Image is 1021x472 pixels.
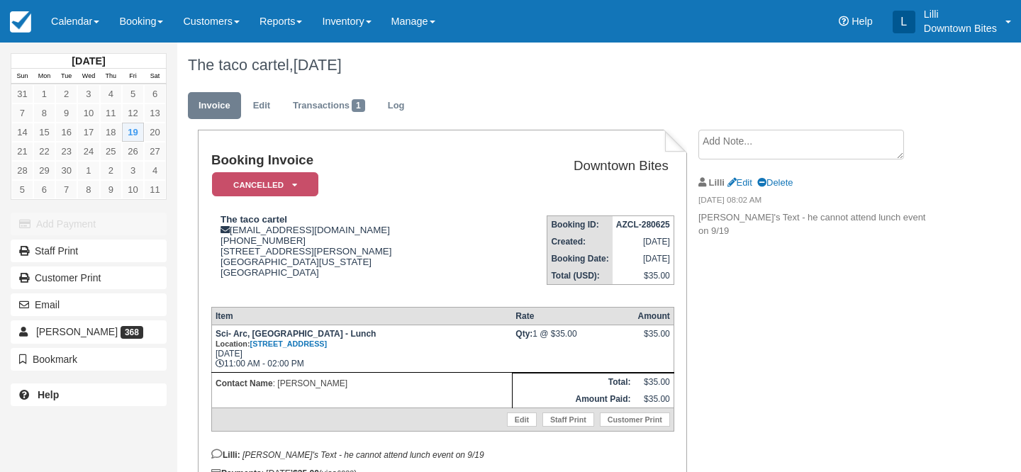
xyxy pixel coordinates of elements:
td: [DATE] [613,233,674,250]
i: Help [839,16,849,26]
strong: Contact Name [216,378,273,388]
th: Booking Date: [547,250,613,267]
a: 3 [122,161,144,180]
td: [DATE] 11:00 AM - 02:00 PM [211,325,512,372]
th: Booking ID: [547,216,613,234]
td: $35.00 [634,390,674,408]
b: Help [38,389,59,400]
a: Staff Print [542,412,594,427]
div: [EMAIL_ADDRESS][DOMAIN_NAME] [PHONE_NUMBER] [STREET_ADDRESS][PERSON_NAME] [GEOGRAPHIC_DATA][US_ST... [211,214,483,296]
span: 368 [121,326,143,339]
a: 18 [100,123,122,142]
a: 6 [33,180,55,199]
p: Lilli [924,7,997,21]
div: L [893,11,915,33]
a: 26 [122,142,144,161]
a: Delete [757,177,793,188]
th: Item [211,307,512,325]
a: Transactions1 [282,92,376,120]
a: 9 [100,180,122,199]
p: [PERSON_NAME]'s Text - he cannot attend lunch event on 9/19 [698,211,932,237]
a: [PERSON_NAME] 368 [11,320,167,343]
a: Edit [727,177,752,188]
th: Sat [144,69,166,84]
a: 4 [144,161,166,180]
a: 10 [122,180,144,199]
a: 15 [33,123,55,142]
a: Cancelled [211,172,313,198]
em: [DATE] 08:02 AM [698,194,932,210]
strong: Sci- Arc, [GEOGRAPHIC_DATA] - Lunch [216,329,376,349]
a: 5 [11,180,33,199]
a: 1 [77,161,99,180]
th: Sun [11,69,33,84]
a: 29 [33,161,55,180]
a: 28 [11,161,33,180]
a: 10 [77,103,99,123]
strong: Lilli: [211,450,240,460]
a: Customer Print [600,412,670,427]
a: 5 [122,84,144,103]
a: 20 [144,123,166,142]
th: Rate [512,307,634,325]
a: 6 [144,84,166,103]
a: 12 [122,103,144,123]
a: 13 [144,103,166,123]
a: 11 [100,103,122,123]
a: 19 [122,123,144,142]
a: 16 [55,123,77,142]
strong: AZCL-280625 [616,220,670,230]
a: 17 [77,123,99,142]
th: Total (USD): [547,267,613,285]
th: Fri [122,69,144,84]
a: Invoice [188,92,241,120]
th: Amount Paid: [512,390,634,408]
th: Wed [77,69,99,84]
span: [PERSON_NAME] [36,326,118,337]
strong: Lilli [709,177,725,188]
a: Edit [507,412,537,427]
p: : [PERSON_NAME] [216,376,508,390]
a: 7 [11,103,33,123]
a: 8 [77,180,99,199]
div: $35.00 [637,329,669,350]
td: [DATE] [613,250,674,267]
a: 8 [33,103,55,123]
p: Downtown Bites [924,21,997,35]
a: 3 [77,84,99,103]
a: 27 [144,142,166,161]
a: Edit [242,92,281,120]
th: Created: [547,233,613,250]
a: 7 [55,180,77,199]
em: Cancelled [212,172,318,197]
strong: Qty [515,329,532,339]
a: 4 [100,84,122,103]
h2: Downtown Bites [489,159,669,174]
td: $35.00 [613,267,674,285]
strong: The taco cartel [221,214,287,225]
td: $35.00 [634,373,674,390]
th: Amount [634,307,674,325]
em: [PERSON_NAME]'s Text - he cannot attend lunch event on 9/19 [242,450,484,460]
a: 11 [144,180,166,199]
a: 22 [33,142,55,161]
span: [DATE] [294,56,342,74]
a: 24 [77,142,99,161]
a: Help [11,383,167,406]
button: Email [11,293,167,316]
a: Staff Print [11,240,167,262]
a: 23 [55,142,77,161]
a: 9 [55,103,77,123]
a: 25 [100,142,122,161]
th: Thu [100,69,122,84]
a: 31 [11,84,33,103]
a: 1 [33,84,55,103]
h1: The taco cartel, [188,57,932,74]
button: Add Payment [11,213,167,235]
a: 2 [55,84,77,103]
h1: Booking Invoice [211,153,483,168]
th: Mon [33,69,55,84]
a: 30 [55,161,77,180]
th: Tue [55,69,77,84]
a: 21 [11,142,33,161]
